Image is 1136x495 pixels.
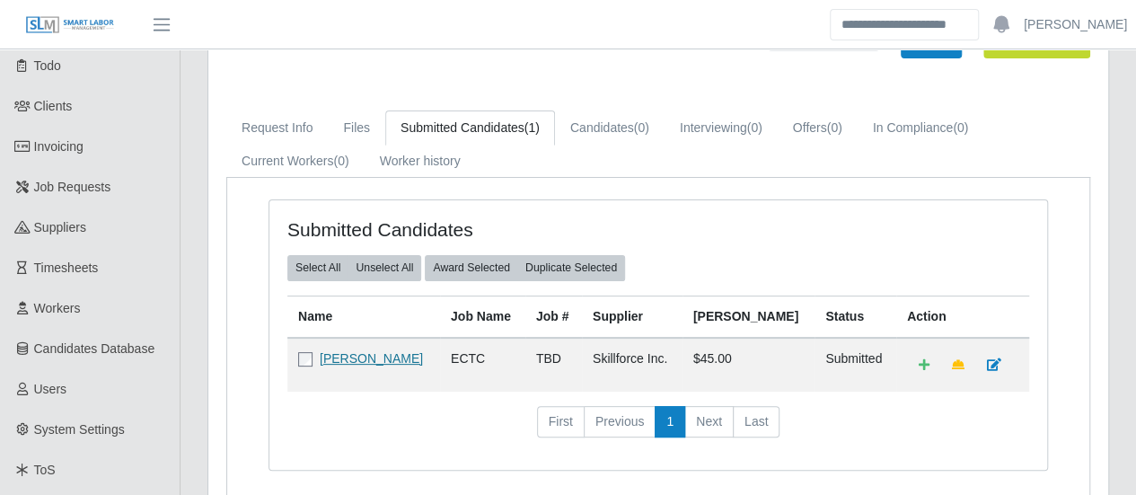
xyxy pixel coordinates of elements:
[830,9,979,40] input: Search
[827,120,842,135] span: (0)
[328,110,385,146] a: Files
[747,120,762,135] span: (0)
[524,120,540,135] span: (1)
[682,296,815,338] th: [PERSON_NAME]
[778,110,858,146] a: Offers
[682,338,815,392] td: $45.00
[525,338,582,392] td: TBD
[365,144,476,179] a: Worker history
[34,382,67,396] span: Users
[907,349,941,381] a: Add Default Cost Code
[815,296,896,338] th: Status
[34,220,86,234] span: Suppliers
[815,338,896,392] td: submitted
[555,110,665,146] a: Candidates
[582,338,682,392] td: Skillforce Inc.
[896,296,1029,338] th: Action
[1024,15,1127,34] a: [PERSON_NAME]
[34,422,125,437] span: System Settings
[34,139,84,154] span: Invoicing
[287,255,348,280] button: Select All
[665,110,778,146] a: Interviewing
[287,296,440,338] th: Name
[34,180,111,194] span: Job Requests
[348,255,421,280] button: Unselect All
[226,144,365,179] a: Current Workers
[34,58,61,73] span: Todo
[425,255,625,280] div: bulk actions
[940,349,976,381] a: Make Team Lead
[440,338,525,392] td: ECTC
[385,110,555,146] a: Submitted Candidates
[287,218,581,241] h4: Submitted Candidates
[953,120,968,135] span: (0)
[517,255,625,280] button: Duplicate Selected
[525,296,582,338] th: Job #
[425,255,518,280] button: Award Selected
[333,154,348,168] span: (0)
[25,15,115,35] img: SLM Logo
[858,110,984,146] a: In Compliance
[634,120,649,135] span: (0)
[34,99,73,113] span: Clients
[287,406,1029,453] nav: pagination
[34,261,99,275] span: Timesheets
[582,296,682,338] th: Supplier
[226,110,328,146] a: Request Info
[34,301,81,315] span: Workers
[287,255,421,280] div: bulk actions
[655,406,685,438] a: 1
[34,463,56,477] span: ToS
[320,351,423,366] a: [PERSON_NAME]
[34,341,155,356] span: Candidates Database
[440,296,525,338] th: Job Name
